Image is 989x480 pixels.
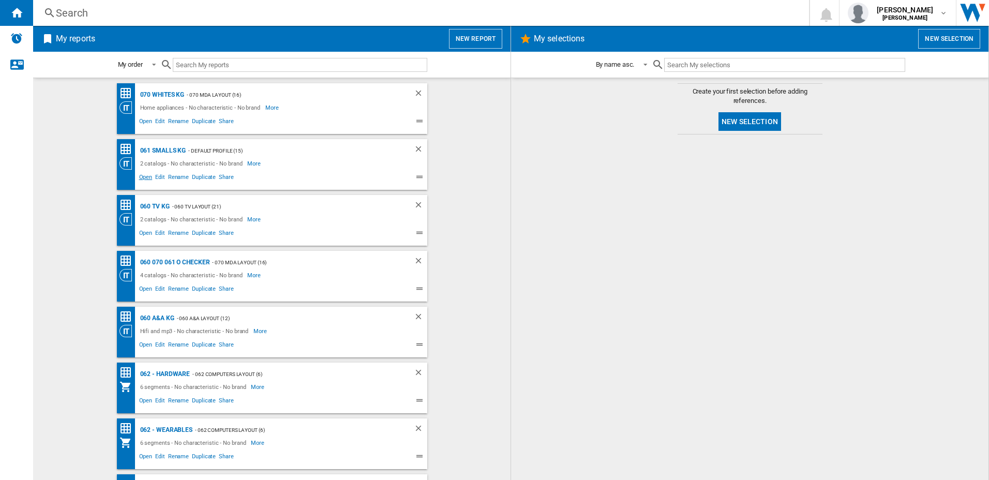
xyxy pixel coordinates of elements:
span: Open [138,396,154,408]
span: More [251,437,266,449]
div: - 070 MDA layout (16) [209,256,393,269]
span: Share [217,340,235,352]
span: Edit [154,284,167,296]
div: 2 catalogs - No characteristic - No brand [138,213,248,226]
span: Edit [154,340,167,352]
div: My Assortment [119,381,138,393]
input: Search My selections [664,58,905,72]
span: More [247,157,262,170]
div: Delete [414,88,427,101]
span: Duplicate [190,284,217,296]
div: - 070 MDA layout (16) [184,88,393,101]
div: My Assortment [119,437,138,449]
h2: My reports [54,29,97,49]
div: - 060 A&A Layout (12) [174,312,393,325]
b: [PERSON_NAME] [882,14,927,21]
span: More [247,269,262,281]
button: New selection [718,112,781,131]
span: Open [138,172,154,185]
div: Delete [414,368,427,381]
span: Open [138,116,154,129]
span: Duplicate [190,340,217,352]
span: Rename [167,452,190,464]
span: Edit [154,172,167,185]
div: Price Matrix [119,199,138,212]
span: Share [217,228,235,241]
div: - 060 TV Layout (21) [170,200,393,213]
div: By name asc. [596,61,635,68]
span: Create your first selection before adding references. [678,87,822,106]
span: [PERSON_NAME] [877,5,933,15]
span: Rename [167,396,190,408]
div: 061 Smalls KG [138,144,186,157]
span: Share [217,284,235,296]
span: Share [217,396,235,408]
h2: My selections [532,29,587,49]
button: New selection [918,29,980,49]
div: 062 - Wearables [138,424,193,437]
span: Rename [167,228,190,241]
span: Rename [167,116,190,129]
div: Price Matrix [119,143,138,156]
input: Search My reports [173,58,427,72]
div: 060 070 061 O Checker [138,256,210,269]
div: Delete [414,144,427,157]
img: profile.jpg [848,3,868,23]
span: Rename [167,284,190,296]
span: Open [138,340,154,352]
div: - 062 Computers Layout (6) [190,368,393,381]
div: 6 segments - No characteristic - No brand [138,381,251,393]
span: Duplicate [190,172,217,185]
div: Price Matrix [119,310,138,323]
div: 6 segments - No characteristic - No brand [138,437,251,449]
div: 062 - Hardware [138,368,190,381]
div: 070 Whites KG [138,88,185,101]
span: Edit [154,228,167,241]
div: Delete [414,200,427,213]
span: Rename [167,340,190,352]
span: Share [217,116,235,129]
span: Duplicate [190,116,217,129]
div: Hifi and mp3 - No characteristic - No brand [138,325,254,337]
div: My order [118,61,143,68]
div: - Default profile (15) [186,144,393,157]
div: 2 catalogs - No characteristic - No brand [138,157,248,170]
div: 4 catalogs - No characteristic - No brand [138,269,248,281]
span: Duplicate [190,452,217,464]
span: Duplicate [190,396,217,408]
div: 060 A&A KG [138,312,174,325]
span: Open [138,452,154,464]
div: Category View [119,101,138,114]
div: Delete [414,312,427,325]
div: Category View [119,269,138,281]
div: Delete [414,424,427,437]
div: Search [56,6,782,20]
span: Share [217,172,235,185]
button: New report [449,29,502,49]
span: Duplicate [190,228,217,241]
img: alerts-logo.svg [10,32,23,44]
span: More [247,213,262,226]
span: Edit [154,452,167,464]
div: - 062 Computers Layout (6) [192,424,393,437]
span: Edit [154,116,167,129]
div: 060 TV KG [138,200,170,213]
span: Open [138,284,154,296]
span: More [265,101,280,114]
div: Category View [119,213,138,226]
div: Delete [414,256,427,269]
span: Share [217,452,235,464]
div: Category View [119,325,138,337]
div: Price Matrix [119,422,138,435]
span: Open [138,228,154,241]
div: Home appliances - No characteristic - No brand [138,101,265,114]
span: More [251,381,266,393]
div: Price Matrix [119,254,138,267]
span: More [253,325,268,337]
div: Price Matrix [119,366,138,379]
div: Price Matrix [119,87,138,100]
span: Edit [154,396,167,408]
span: Rename [167,172,190,185]
div: Category View [119,157,138,170]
